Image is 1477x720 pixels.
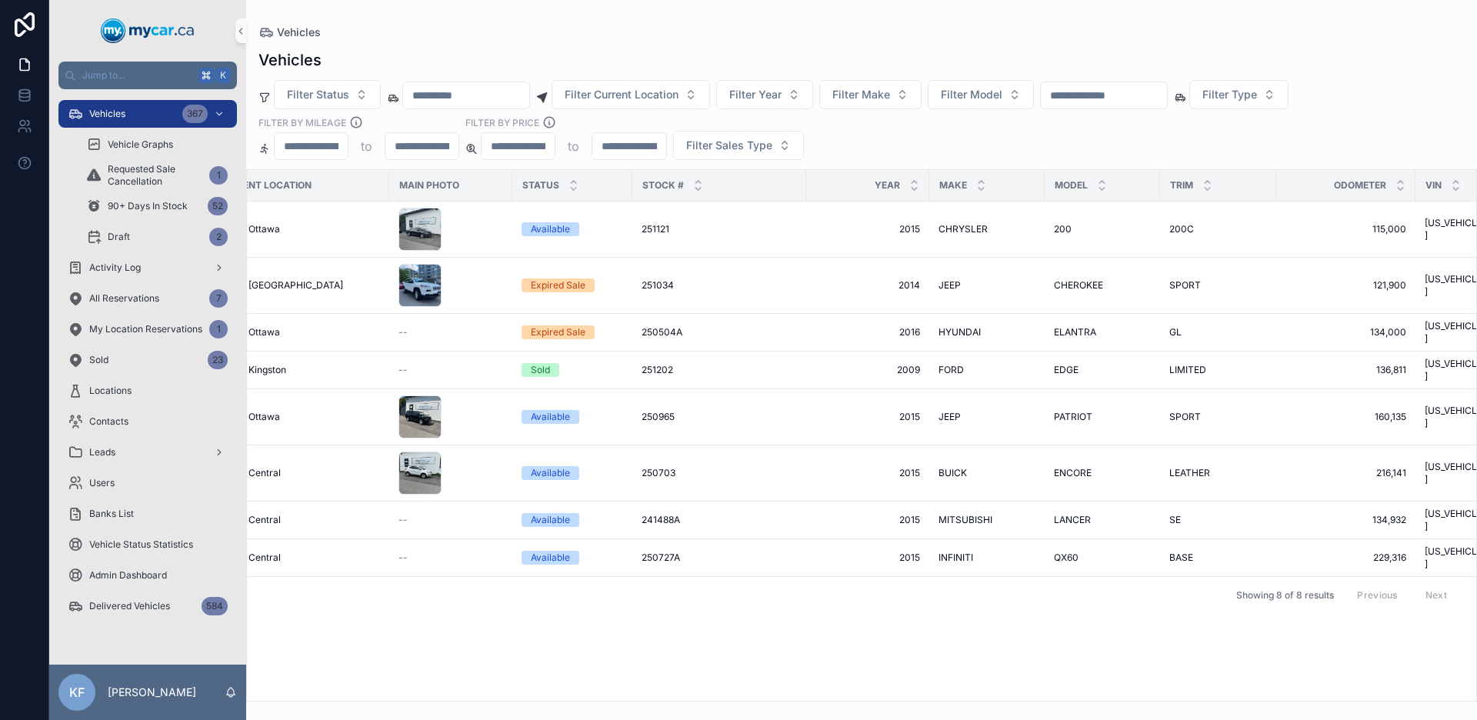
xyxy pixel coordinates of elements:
[642,223,797,235] a: 251121
[939,467,967,479] span: BUICK
[1285,467,1406,479] span: 216,141
[101,18,195,43] img: App logo
[1285,326,1406,338] a: 134,000
[216,326,380,338] a: MyCar Ottawa
[89,323,202,335] span: My Location Reservations
[1236,589,1334,602] span: Showing 8 of 8 results
[1285,364,1406,376] a: 136,811
[531,222,570,236] div: Available
[398,326,408,338] span: --
[1285,223,1406,235] a: 115,000
[216,279,380,292] a: MyCar [GEOGRAPHIC_DATA]
[202,597,228,615] div: 584
[565,87,678,102] span: Filter Current Location
[1054,411,1151,423] a: PATRIOT
[108,163,203,188] span: Requested Sale Cancellation
[1170,179,1193,192] span: Trim
[89,569,167,582] span: Admin Dashboard
[258,25,321,40] a: Vehicles
[1169,364,1267,376] a: LIMITED
[729,87,782,102] span: Filter Year
[941,87,1002,102] span: Filter Model
[1054,552,1079,564] span: QX60
[58,500,237,528] a: Banks List
[274,80,381,109] button: Select Button
[108,138,173,151] span: Vehicle Graphs
[216,364,286,376] span: MyCar Kingston
[216,364,380,376] a: MyCar Kingston
[1054,514,1151,526] a: LANCER
[89,354,108,366] span: Sold
[1169,364,1206,376] span: LIMITED
[58,562,237,589] a: Admin Dashboard
[1054,364,1151,376] a: EDGE
[1285,552,1406,564] a: 229,316
[815,279,920,292] a: 2014
[216,552,281,564] span: MyCar Central
[1169,223,1267,235] a: 200C
[531,410,570,424] div: Available
[58,438,237,466] a: Leads
[1054,326,1096,338] span: ELANTRA
[939,364,964,376] span: FORD
[1285,279,1406,292] span: 121,900
[398,514,503,526] a: --
[1054,467,1151,479] a: ENCORE
[1285,411,1406,423] a: 160,135
[398,552,408,564] span: --
[77,162,237,189] a: Requested Sale Cancellation1
[209,228,228,246] div: 2
[1285,514,1406,526] a: 134,932
[399,179,459,192] span: Main Photo
[939,326,1035,338] a: HYUNDAI
[89,477,115,489] span: Users
[208,351,228,369] div: 23
[216,411,380,423] a: MyCar Ottawa
[568,137,579,155] p: to
[1169,552,1193,564] span: BASE
[1189,80,1289,109] button: Select Button
[928,80,1034,109] button: Select Button
[642,326,797,338] a: 250504A
[522,179,559,192] span: Status
[58,531,237,558] a: Vehicle Status Statistics
[89,108,125,120] span: Vehicles
[77,223,237,251] a: Draft2
[1169,411,1201,423] span: SPORT
[815,364,920,376] span: 2009
[58,100,237,128] a: Vehicles367
[1054,326,1151,338] a: ELANTRA
[49,89,246,640] div: scrollable content
[209,289,228,308] div: 7
[216,467,281,479] span: MyCar Central
[531,363,550,377] div: Sold
[82,69,192,82] span: Jump to...
[1054,223,1151,235] a: 200
[58,469,237,497] a: Users
[939,411,1035,423] a: JEEP
[1055,179,1088,192] span: Model
[217,69,229,82] span: K
[642,364,673,376] span: 251202
[815,411,920,423] a: 2015
[522,325,623,339] a: Expired Sale
[939,552,1035,564] a: INFINITI
[939,411,961,423] span: JEEP
[939,326,981,338] span: HYUNDAI
[1169,279,1267,292] a: SPORT
[522,222,623,236] a: Available
[1054,279,1103,292] span: CHEROKEE
[1169,467,1267,479] a: LEATHER
[287,87,349,102] span: Filter Status
[819,80,922,109] button: Select Button
[815,514,920,526] a: 2015
[465,115,539,129] label: FILTER BY PRICE
[216,467,380,479] a: MyCar Central
[642,552,797,564] a: 250727A
[1202,87,1257,102] span: Filter Type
